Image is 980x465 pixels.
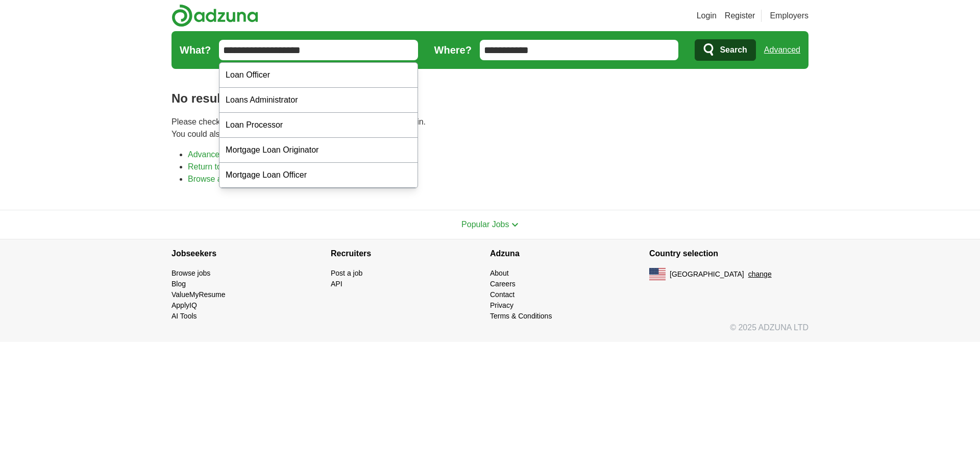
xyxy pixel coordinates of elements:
h1: No results found [171,89,808,108]
p: Please check your spelling or enter another search term and try again. You could also try one of ... [171,116,808,140]
span: [GEOGRAPHIC_DATA] [670,269,744,280]
a: AI Tools [171,312,197,320]
h4: Country selection [649,239,808,268]
a: ValueMyResume [171,290,226,299]
img: US flag [649,268,666,280]
button: change [748,269,772,280]
a: Browse all live results across the [GEOGRAPHIC_DATA] [188,175,394,183]
a: Blog [171,280,186,288]
div: Loans Administrator [219,88,418,113]
a: Advanced search [188,150,251,159]
div: © 2025 ADZUNA LTD [163,322,817,342]
label: What? [180,42,211,58]
a: Employers [770,10,808,22]
a: Privacy [490,301,513,309]
a: Browse jobs [171,269,210,277]
span: Popular Jobs [461,220,509,229]
a: Register [725,10,755,22]
span: Search [720,40,747,60]
img: toggle icon [511,223,519,227]
a: Post a job [331,269,362,277]
a: Terms & Conditions [490,312,552,320]
button: Search [695,39,755,61]
a: API [331,280,342,288]
a: Careers [490,280,516,288]
div: Loan Officer [219,63,418,88]
a: About [490,269,509,277]
img: Adzuna logo [171,4,258,27]
a: Contact [490,290,514,299]
a: Login [697,10,717,22]
label: Where? [434,42,472,58]
a: ApplyIQ [171,301,197,309]
div: Mortgage Loan Officer [219,163,418,188]
div: Mortgage Loan Originator [219,138,418,163]
a: Return to the home page and start again [188,162,334,171]
a: Advanced [764,40,800,60]
div: Loan Processor [219,113,418,138]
